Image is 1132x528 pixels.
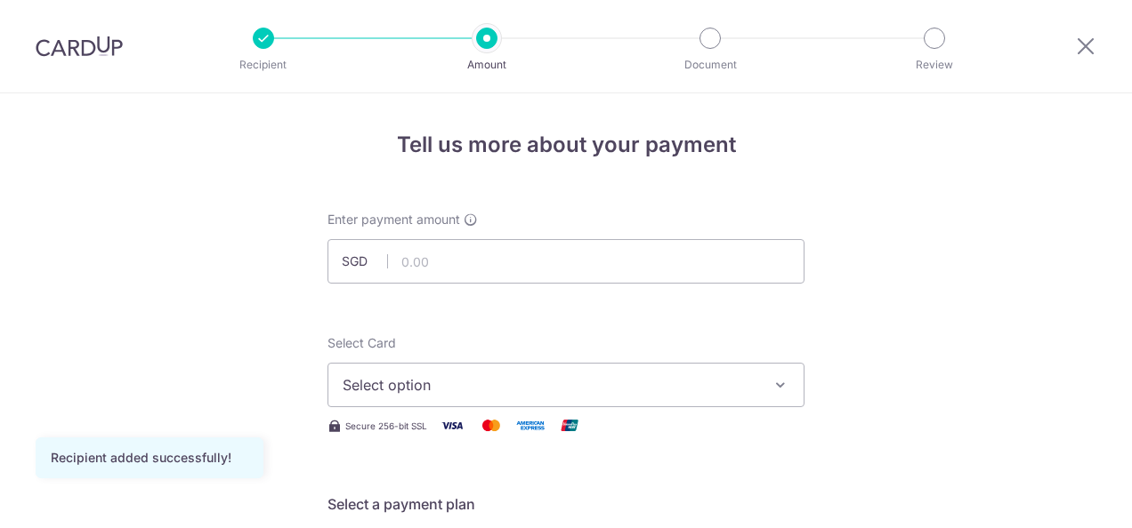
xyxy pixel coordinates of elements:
img: Union Pay [552,414,587,436]
p: Amount [421,56,553,74]
img: American Express [513,414,548,436]
span: translation missing: en.payables.payment_networks.credit_card.summary.labels.select_card [327,335,396,350]
p: Review [869,56,1000,74]
img: CardUp [36,36,123,57]
p: Recipient [198,56,329,74]
span: Secure 256-bit SSL [345,419,427,433]
span: Select option [343,374,757,396]
h5: Select a payment plan [327,493,805,515]
span: Enter payment amount [327,211,460,228]
img: Mastercard [473,414,509,436]
span: SGD [342,252,388,270]
p: Document [644,56,776,74]
input: 0.00 [327,239,805,284]
div: Recipient added successfully! [51,449,248,467]
h4: Tell us more about your payment [327,129,805,161]
img: Visa [434,414,470,436]
button: Select option [327,363,805,407]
